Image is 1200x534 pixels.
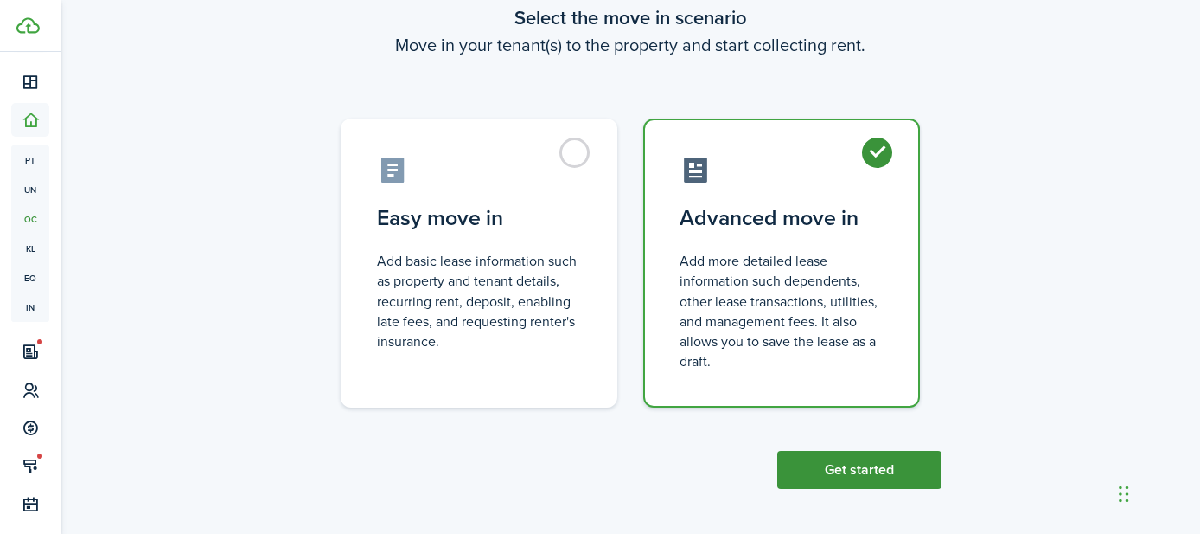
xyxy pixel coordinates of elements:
a: eq [11,263,49,293]
a: un [11,175,49,204]
a: in [11,293,49,322]
wizard-step-header-description: Move in your tenant(s) to the property and start collecting rent. [319,32,941,58]
wizard-step-header-title: Select the move in scenario [319,3,941,32]
button: Get started [777,451,941,489]
div: Drag [1119,468,1129,520]
control-radio-card-description: Add more detailed lease information such dependents, other lease transactions, utilities, and man... [680,251,884,371]
iframe: Chat Widget [1114,451,1200,534]
a: pt [11,145,49,175]
img: TenantCloud [16,17,40,34]
a: kl [11,234,49,263]
control-radio-card-title: Advanced move in [680,203,884,234]
control-radio-card-title: Easy move in [377,203,581,234]
a: oc [11,204,49,234]
control-radio-card-description: Add basic lease information such as property and tenant details, recurring rent, deposit, enablin... [377,251,581,351]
